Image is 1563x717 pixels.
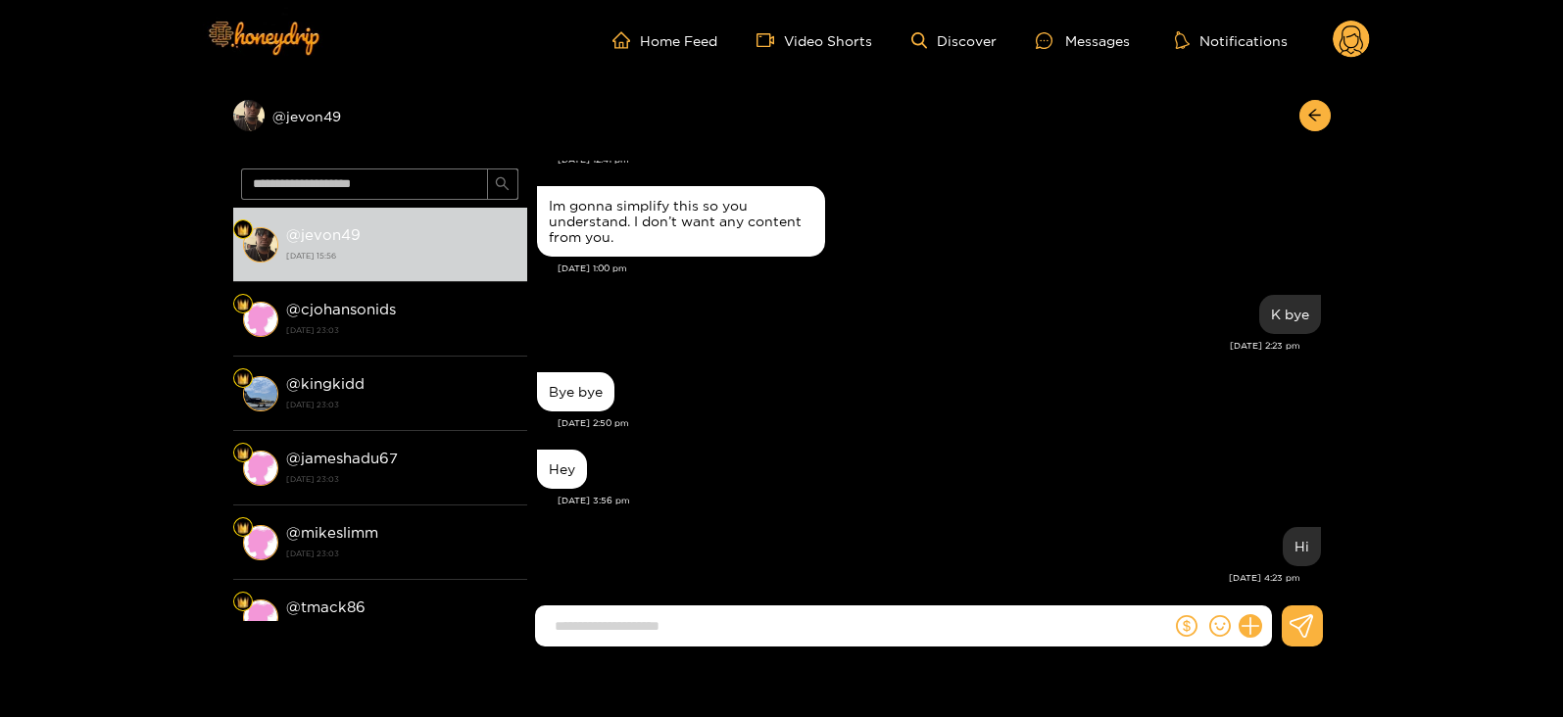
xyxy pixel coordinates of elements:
[233,100,527,131] div: @jevon49
[1283,527,1321,566] div: Oct. 3, 4:23 pm
[1036,29,1130,52] div: Messages
[757,31,872,49] a: Video Shorts
[1271,307,1309,322] div: K bye
[612,31,640,49] span: home
[286,247,517,264] strong: [DATE] 15:56
[1259,295,1321,334] div: Sep. 30, 2:23 pm
[243,599,278,635] img: conversation
[237,224,249,236] img: Fan Level
[286,226,361,243] strong: @ jevon49
[1172,611,1201,641] button: dollar
[286,321,517,339] strong: [DATE] 23:03
[549,198,813,245] div: Im gonna simplify this so you understand. I don’t want any content from you.
[1294,539,1309,554] div: Hi
[237,448,249,459] img: Fan Level
[558,416,1321,430] div: [DATE] 2:50 pm
[286,301,396,317] strong: @ cjohansonids
[537,450,587,489] div: Oct. 3, 3:56 pm
[286,375,365,392] strong: @ kingkidd
[1176,615,1197,637] span: dollar
[1169,30,1294,50] button: Notifications
[495,176,510,193] span: search
[911,32,997,49] a: Discover
[286,619,517,637] strong: [DATE] 23:03
[286,396,517,413] strong: [DATE] 23:03
[549,384,603,400] div: Bye bye
[487,168,518,200] button: search
[537,372,614,411] div: Sep. 30, 2:50 pm
[558,262,1321,275] div: [DATE] 1:00 pm
[286,524,378,541] strong: @ mikeslimm
[286,598,366,615] strong: @ tmack86
[537,186,825,257] div: Sep. 30, 1:00 pm
[1209,615,1231,637] span: smile
[286,450,398,466] strong: @ jameshadu67
[237,373,249,385] img: Fan Level
[243,376,278,411] img: conversation
[1299,100,1331,131] button: arrow-left
[1307,108,1322,124] span: arrow-left
[243,227,278,263] img: conversation
[537,339,1300,353] div: [DATE] 2:23 pm
[612,31,717,49] a: Home Feed
[243,525,278,560] img: conversation
[537,571,1300,585] div: [DATE] 4:23 pm
[549,461,575,477] div: Hey
[757,31,784,49] span: video-camera
[243,302,278,337] img: conversation
[237,597,249,608] img: Fan Level
[243,451,278,486] img: conversation
[286,545,517,562] strong: [DATE] 23:03
[558,494,1321,507] div: [DATE] 3:56 pm
[237,299,249,311] img: Fan Level
[237,522,249,534] img: Fan Level
[286,470,517,488] strong: [DATE] 23:03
